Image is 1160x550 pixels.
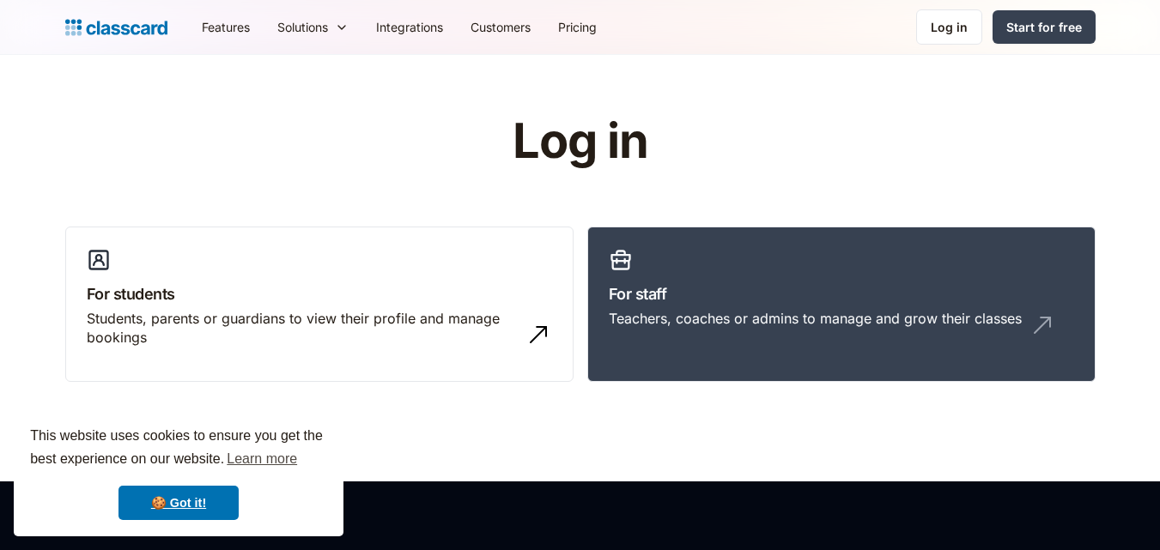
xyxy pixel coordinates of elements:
div: Teachers, coaches or admins to manage and grow their classes [609,309,1022,328]
div: Solutions [264,8,362,46]
h1: Log in [307,115,853,168]
a: For staffTeachers, coaches or admins to manage and grow their classes [587,227,1096,383]
a: learn more about cookies [224,446,300,472]
a: Integrations [362,8,457,46]
div: cookieconsent [14,409,343,536]
span: This website uses cookies to ensure you get the best experience on our website. [30,426,327,472]
a: Start for free [993,10,1096,44]
h3: For staff [609,282,1074,305]
a: dismiss cookie message [118,486,239,520]
a: For studentsStudents, parents or guardians to view their profile and manage bookings [65,227,574,383]
div: Solutions [277,18,328,36]
h3: For students [87,282,552,305]
div: Log in [931,18,968,36]
a: Pricing [544,8,610,46]
a: Log in [916,9,982,45]
a: Features [188,8,264,46]
a: Customers [457,8,544,46]
div: Students, parents or guardians to view their profile and manage bookings [87,309,518,348]
a: Logo [65,15,167,39]
div: Start for free [1006,18,1082,36]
